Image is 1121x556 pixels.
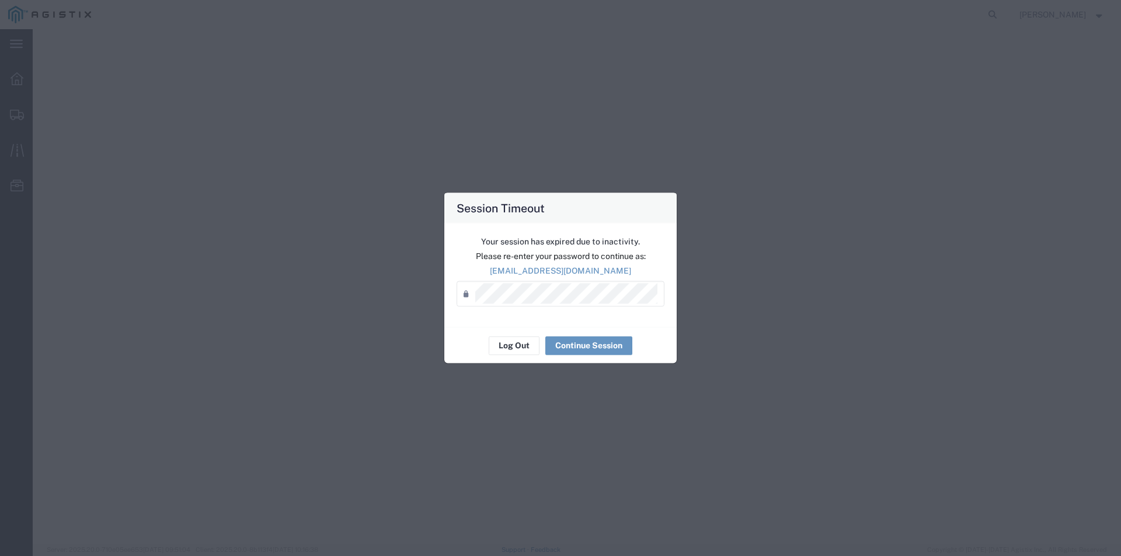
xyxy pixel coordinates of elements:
[457,250,664,262] p: Please re-enter your password to continue as:
[457,264,664,277] p: [EMAIL_ADDRESS][DOMAIN_NAME]
[457,199,545,216] h4: Session Timeout
[457,235,664,247] p: Your session has expired due to inactivity.
[489,336,539,355] button: Log Out
[545,336,632,355] button: Continue Session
